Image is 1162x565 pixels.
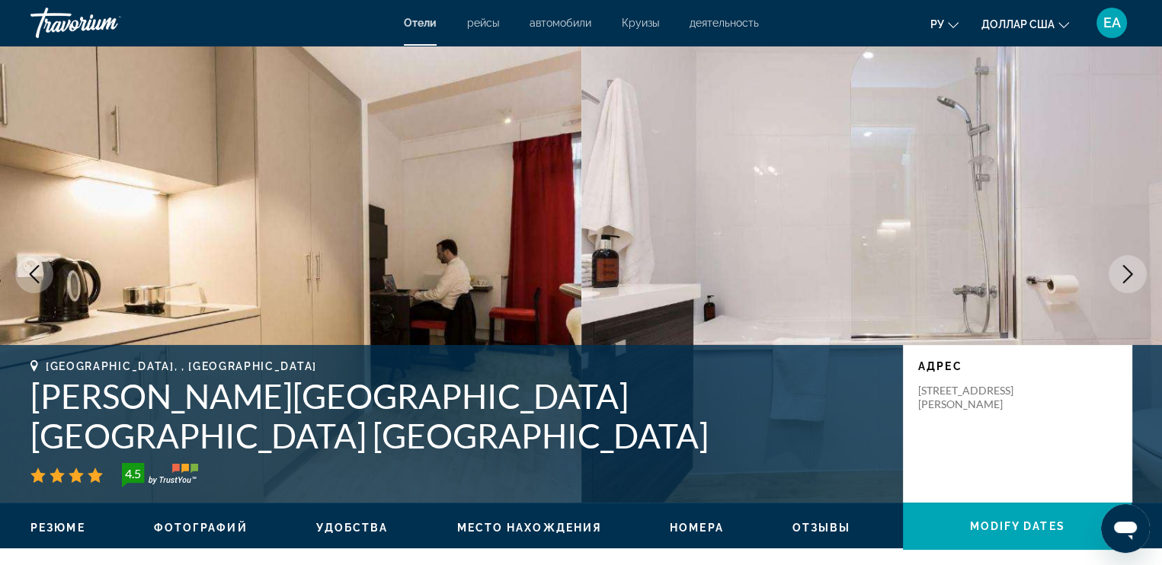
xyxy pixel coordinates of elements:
[903,503,1132,550] button: Modify Dates
[46,360,317,372] span: [GEOGRAPHIC_DATA], , [GEOGRAPHIC_DATA]
[530,17,591,29] a: автомобили
[316,521,389,535] button: Удобства
[981,18,1055,30] font: доллар США
[316,522,389,534] span: Удобства
[690,17,759,29] a: деятельность
[918,360,1116,372] p: адрес
[15,255,53,293] button: Previous image
[981,13,1069,35] button: Изменить валюту
[622,17,659,29] a: Круизы
[154,522,248,534] span: Фотографий
[918,384,1040,411] p: [STREET_ADDRESS][PERSON_NAME]
[154,521,248,535] button: Фотографий
[30,521,85,535] button: Резюме
[467,17,499,29] a: рейсы
[1103,14,1121,30] font: ЕА
[1092,7,1132,39] button: Меню пользователя
[30,522,85,534] span: Резюме
[30,3,183,43] a: Травориум
[930,18,944,30] font: ру
[930,13,959,35] button: Изменить язык
[792,522,851,534] span: Отзывы
[1101,504,1150,553] iframe: Кнопка запуска окна обмена сообщениями
[1109,255,1147,293] button: Next image
[30,376,888,455] h1: [PERSON_NAME][GEOGRAPHIC_DATA] [GEOGRAPHIC_DATA] [GEOGRAPHIC_DATA]
[969,520,1064,532] span: Modify Dates
[456,522,601,534] span: Место нахождения
[792,521,851,535] button: Отзывы
[670,522,724,534] span: Номера
[122,463,198,487] img: TrustYou guest rating badge
[117,464,148,483] div: 4.5
[670,521,724,535] button: Номера
[404,17,437,29] a: Отели
[456,521,601,535] button: Место нахождения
